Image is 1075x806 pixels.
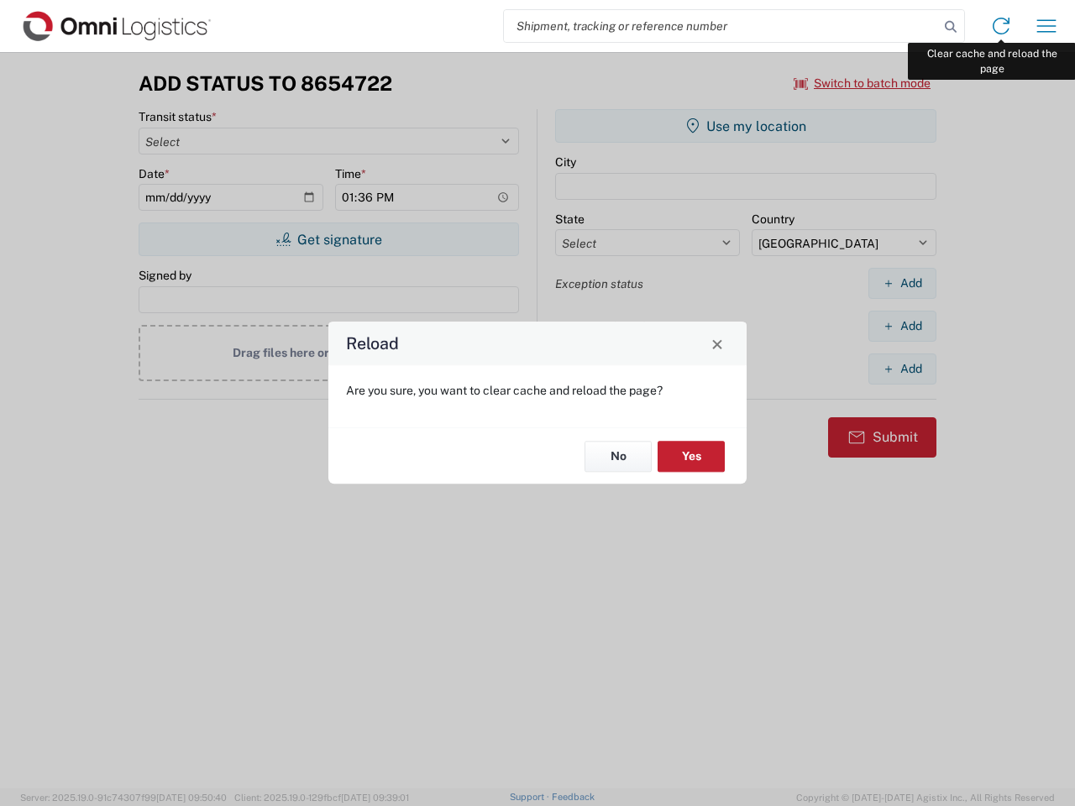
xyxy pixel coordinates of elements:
button: No [585,441,652,472]
h4: Reload [346,332,399,356]
button: Close [705,332,729,355]
button: Yes [658,441,725,472]
input: Shipment, tracking or reference number [504,10,939,42]
p: Are you sure, you want to clear cache and reload the page? [346,383,729,398]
